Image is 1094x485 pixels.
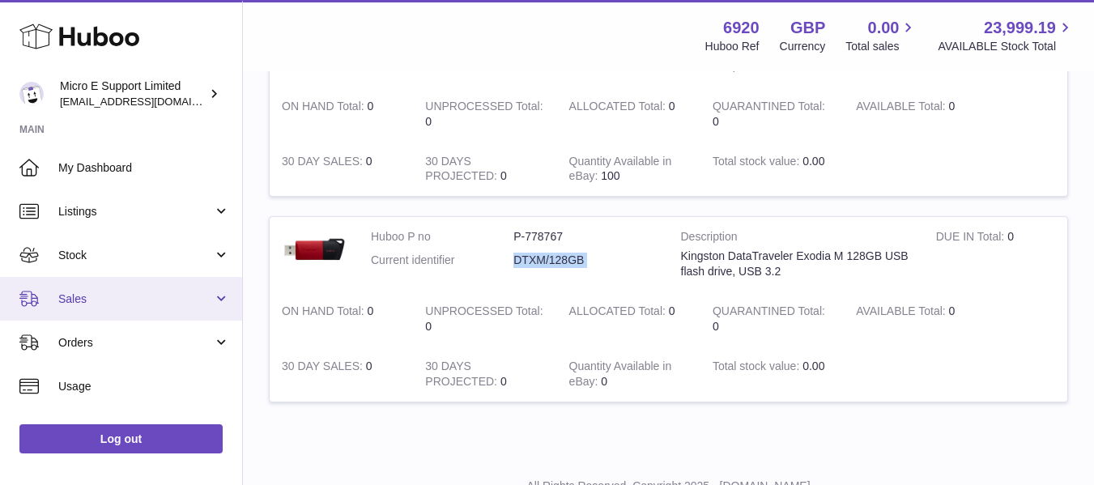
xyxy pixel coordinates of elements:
td: 0 [557,87,700,142]
strong: ALLOCATED Total [569,100,669,117]
div: Huboo Ref [705,39,760,54]
a: 0.00 Total sales [845,17,917,54]
div: Currency [780,39,826,54]
td: 0 [413,291,556,347]
dd: DTXM/128GB [513,253,656,268]
a: 23,999.19 AVAILABLE Stock Total [938,17,1075,54]
span: AVAILABLE Stock Total [938,39,1075,54]
strong: GBP [790,17,825,39]
span: Usage [58,379,230,394]
strong: QUARANTINED Total [713,304,825,321]
span: 23,999.19 [984,17,1056,39]
td: 0 [270,87,413,142]
strong: Total stock value [713,359,802,377]
strong: ON HAND Total [282,100,368,117]
span: Total sales [845,39,917,54]
td: 0 [270,347,413,402]
td: 0 [413,347,556,402]
strong: 6920 [723,17,760,39]
span: [EMAIL_ADDRESS][DOMAIN_NAME] [60,95,238,108]
span: 0.00 [868,17,900,39]
strong: UNPROCESSED Total [425,304,543,321]
td: 0 [557,291,700,347]
img: contact@micropcsupport.com [19,82,44,106]
td: 0 [413,142,556,197]
strong: 30 DAYS PROJECTED [425,155,500,187]
td: 0 [924,217,1067,291]
span: My Dashboard [58,160,230,176]
dt: Current identifier [371,253,513,268]
td: 0 [557,347,700,402]
strong: AVAILABLE Total [856,100,948,117]
strong: 30 DAYS PROJECTED [425,359,500,392]
strong: 30 DAY SALES [282,359,366,377]
div: Kingston DataTraveler Exodia M 128GB USB flash drive, USB 3.2 [681,249,912,279]
td: 0 [270,142,413,197]
strong: Quantity Available in eBay [569,359,672,392]
strong: 30 DAY SALES [282,155,366,172]
span: Listings [58,204,213,219]
td: 0 [270,291,413,347]
td: 0 [844,87,987,142]
td: 100 [557,142,700,197]
a: Log out [19,424,223,453]
strong: Quantity Available in eBay [569,155,672,187]
dd: P-778767 [513,229,656,245]
span: 0 [713,115,719,128]
span: Sales [58,291,213,307]
div: Micro E Support Limited [60,79,206,109]
img: product image [282,229,347,270]
span: Orders [58,335,213,351]
td: 0 [413,87,556,142]
strong: ALLOCATED Total [569,304,669,321]
strong: DUE IN Total [936,230,1007,247]
dt: Huboo P no [371,229,513,245]
strong: Description [681,229,912,249]
span: Stock [58,248,213,263]
td: 0 [844,291,987,347]
strong: Total stock value [713,155,802,172]
strong: AVAILABLE Total [856,304,948,321]
span: 0.00 [802,155,824,168]
span: 0.00 [802,359,824,372]
strong: QUARANTINED Total [713,100,825,117]
strong: ON HAND Total [282,304,368,321]
strong: UNPROCESSED Total [425,100,543,117]
span: 0 [713,320,719,333]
